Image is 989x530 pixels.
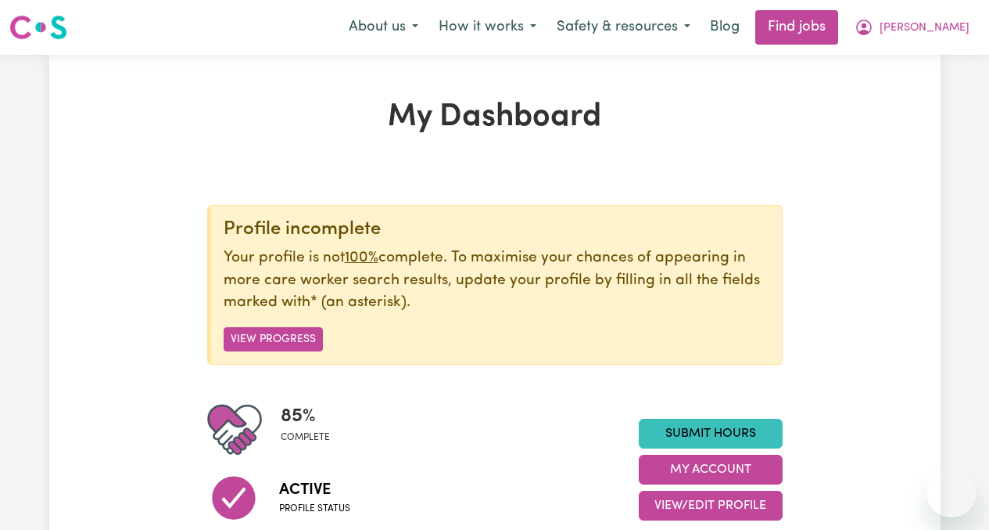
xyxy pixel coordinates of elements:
[639,419,783,449] a: Submit Hours
[310,295,407,310] span: an asterisk
[281,402,330,431] span: 85 %
[639,455,783,485] button: My Account
[279,478,350,502] span: Active
[224,327,323,352] button: View Progress
[701,10,749,45] a: Blog
[9,9,67,45] a: Careseekers logo
[844,11,980,44] button: My Account
[9,13,67,41] img: Careseekers logo
[207,99,783,136] h1: My Dashboard
[345,251,378,265] u: 100%
[279,502,350,516] span: Profile status
[546,11,701,44] button: Safety & resources
[281,402,342,457] div: Profile completeness: 85%
[281,431,330,445] span: complete
[926,467,976,517] iframe: Button to launch messaging window
[224,218,769,241] div: Profile incomplete
[880,20,969,37] span: [PERSON_NAME]
[755,10,838,45] a: Find jobs
[428,11,546,44] button: How it works
[639,491,783,521] button: View/Edit Profile
[339,11,428,44] button: About us
[224,247,769,315] p: Your profile is not complete. To maximise your chances of appearing in more care worker search re...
